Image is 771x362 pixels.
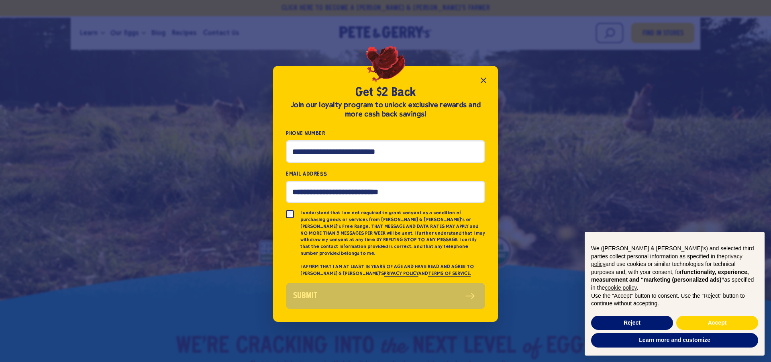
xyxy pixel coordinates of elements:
[286,283,485,309] button: Submit
[475,72,492,88] button: Close popup
[300,263,485,277] p: I AFFIRM THAT I AM AT LEAST 18 YEARS OF AGE AND HAVE READ AND AGREE TO [PERSON_NAME] & [PERSON_NA...
[428,270,470,277] a: TERMS OF SERVICE.
[605,284,636,291] a: cookie policy
[384,270,418,277] a: PRIVACY POLICY
[286,210,294,218] input: I understand that I am not required to grant consent as a condition of purchasing goods or servic...
[300,209,485,257] p: I understand that I am not required to grant consent as a condition of purchasing goods or servic...
[591,316,673,330] button: Reject
[286,169,485,178] label: Email Address
[676,316,758,330] button: Accept
[286,85,485,100] h2: Get $2 Back
[286,129,485,138] label: Phone Number
[591,333,758,348] button: Learn more and customize
[286,100,485,119] div: Join our loyalty program to unlock exclusive rewards and more cash back savings!
[591,245,758,292] p: We ([PERSON_NAME] & [PERSON_NAME]'s) and selected third parties collect personal information as s...
[591,292,758,308] p: Use the “Accept” button to consent. Use the “Reject” button to continue without accepting.
[578,225,771,362] div: Notice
